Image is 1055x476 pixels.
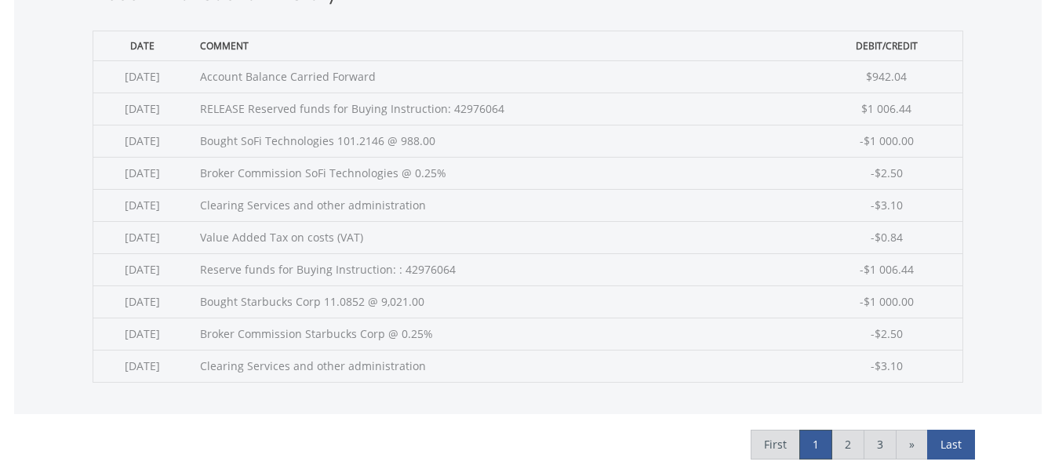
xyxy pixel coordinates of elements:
a: » [896,430,928,460]
td: [DATE] [93,157,192,189]
a: Last [927,430,975,460]
td: Clearing Services and other administration [192,350,812,382]
td: Value Added Tax on costs (VAT) [192,221,812,253]
span: -$0.84 [871,230,903,245]
td: Bought Starbucks Corp 11.0852 @ 9,021.00 [192,285,812,318]
td: [DATE] [93,350,192,382]
span: -$3.10 [871,358,903,373]
span: $1 006.44 [861,101,911,116]
span: $942.04 [866,69,907,84]
td: Broker Commission SoFi Technologies @ 0.25% [192,157,812,189]
th: Debit/Credit [811,31,962,60]
td: [DATE] [93,93,192,125]
td: Clearing Services and other administration [192,189,812,221]
a: 2 [831,430,864,460]
td: Account Balance Carried Forward [192,60,812,93]
th: Date [93,31,192,60]
td: Bought SoFi Technologies 101.2146 @ 988.00 [192,125,812,157]
span: -$1 000.00 [860,294,914,309]
td: RELEASE Reserved funds for Buying Instruction: 42976064 [192,93,812,125]
a: First [751,430,800,460]
td: Broker Commission Starbucks Corp @ 0.25% [192,318,812,350]
td: [DATE] [93,189,192,221]
span: -$1 006.44 [860,262,914,277]
span: -$2.50 [871,326,903,341]
td: [DATE] [93,221,192,253]
span: -$1 000.00 [860,133,914,148]
td: [DATE] [93,318,192,350]
a: 3 [864,430,897,460]
td: Reserve funds for Buying Instruction: : 42976064 [192,253,812,285]
span: -$2.50 [871,165,903,180]
th: Comment [192,31,812,60]
td: [DATE] [93,253,192,285]
td: [DATE] [93,125,192,157]
td: [DATE] [93,60,192,93]
span: -$3.10 [871,198,903,213]
td: [DATE] [93,285,192,318]
a: 1 [799,430,832,460]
